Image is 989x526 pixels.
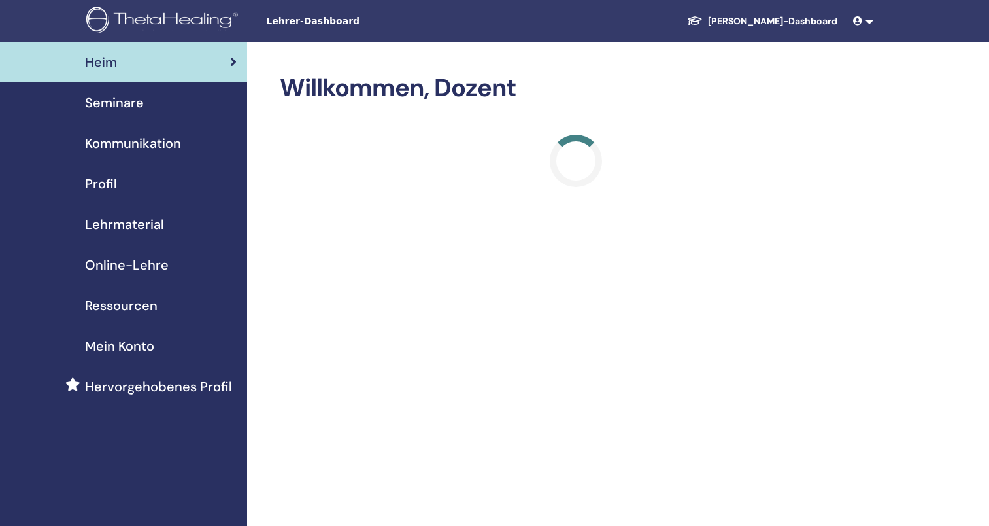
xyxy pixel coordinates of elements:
[85,133,181,153] span: Kommunikation
[687,15,703,26] img: graduation-cap-white.svg
[85,93,144,113] span: Seminare
[708,15,837,27] font: [PERSON_NAME]-Dashboard
[86,7,243,36] img: logo.png
[85,255,169,275] span: Online-Lehre
[85,296,158,315] span: Ressourcen
[85,336,154,356] span: Mein Konto
[85,174,117,194] span: Profil
[677,9,848,33] a: [PERSON_NAME]-Dashboard
[266,14,462,28] span: Lehrer-Dashboard
[85,52,117,72] span: Heim
[85,377,232,396] span: Hervorgehobenes Profil
[280,73,871,103] h2: Willkommen, Dozent
[85,215,164,234] span: Lehrmaterial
